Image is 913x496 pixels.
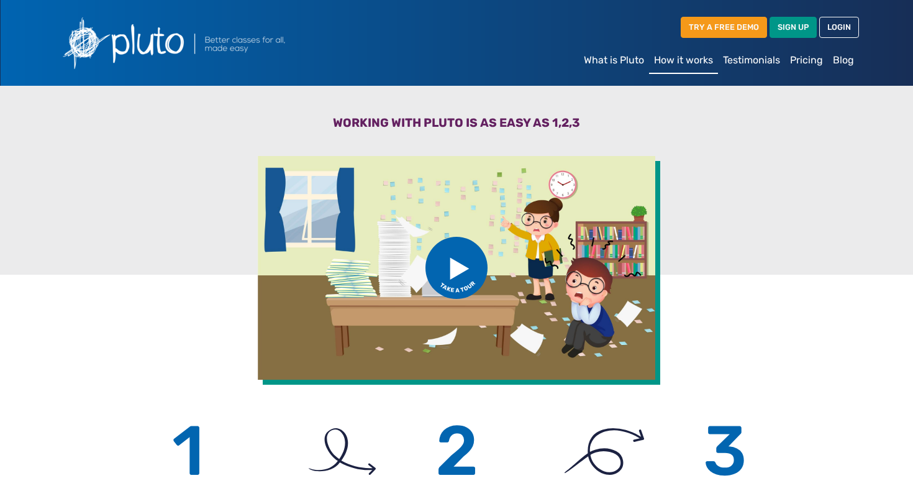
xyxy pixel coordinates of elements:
a: SIGN UP [770,17,817,37]
h6: 1 [61,410,315,493]
img: arrow_1.svg [309,428,376,475]
a: Pricing [785,48,828,73]
h6: 3 [598,410,852,493]
h6: 2 [330,410,583,493]
img: btn_take_tour.svg [425,237,488,299]
img: Pluto logo with the text Better classes for all, made easy [54,10,352,76]
a: Blog [828,48,859,73]
a: LOGIN [819,17,859,37]
img: Video of how Pluto works [258,156,655,380]
h3: Working with Pluto is as easy as 1,2,3 [61,116,852,135]
a: How it works [649,48,718,74]
a: What is Pluto [579,48,649,73]
img: arrow_2.svg [565,428,645,475]
a: Testimonials [718,48,785,73]
a: TRY A FREE DEMO [681,17,767,37]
